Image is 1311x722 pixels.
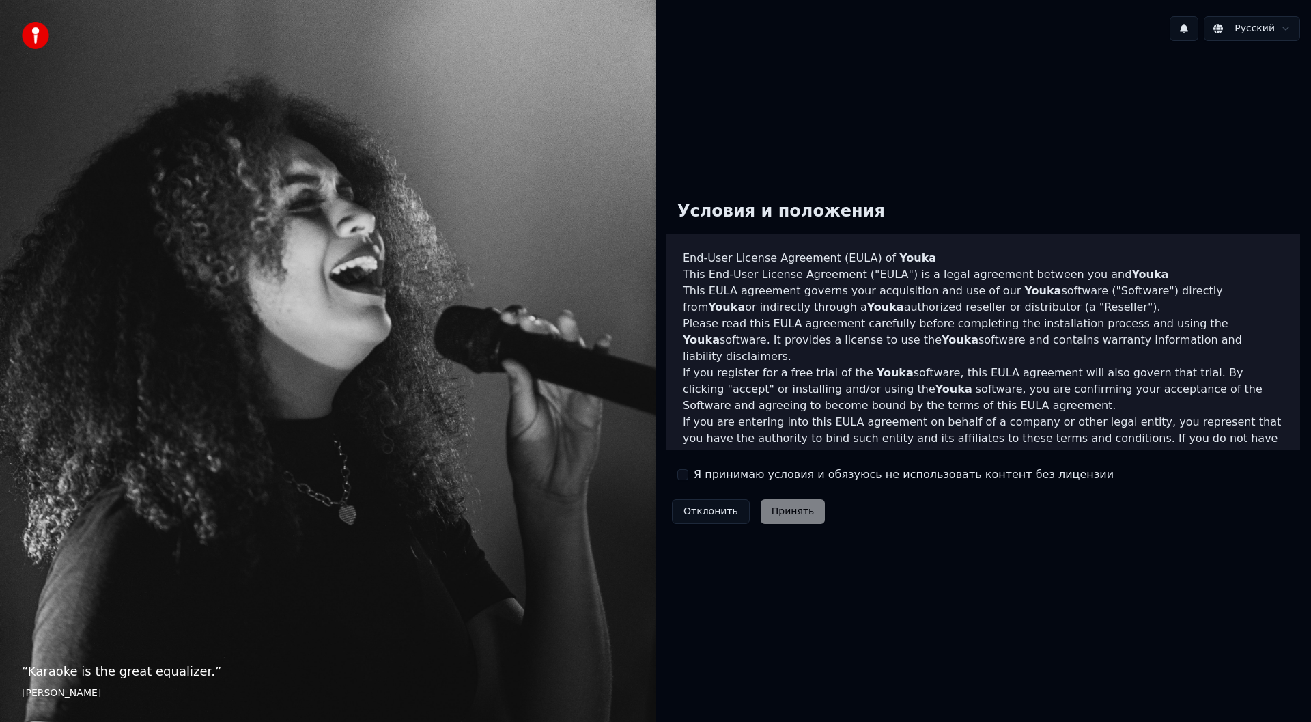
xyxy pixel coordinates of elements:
[22,686,634,700] footer: [PERSON_NAME]
[683,333,720,346] span: Youka
[22,662,634,681] p: “ Karaoke is the great equalizer. ”
[867,301,904,314] span: Youka
[877,366,914,379] span: Youka
[935,383,972,395] span: Youka
[694,467,1114,483] label: Я принимаю условия и обязуюсь не использовать контент без лицензии
[683,414,1284,480] p: If you are entering into this EULA agreement on behalf of a company or other legal entity, you re...
[683,250,1284,266] h3: End-User License Agreement (EULA) of
[942,333,978,346] span: Youka
[683,316,1284,365] p: Please read this EULA agreement carefully before completing the installation process and using th...
[708,301,745,314] span: Youka
[683,365,1284,414] p: If you register for a free trial of the software, this EULA agreement will also govern that trial...
[22,22,49,49] img: youka
[1131,268,1168,281] span: Youka
[672,499,750,524] button: Отклонить
[683,283,1284,316] p: This EULA agreement governs your acquisition and use of our software ("Software") directly from o...
[899,251,936,264] span: Youka
[666,190,896,234] div: Условия и положения
[683,266,1284,283] p: This End-User License Agreement ("EULA") is a legal agreement between you and
[1024,284,1061,297] span: Youka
